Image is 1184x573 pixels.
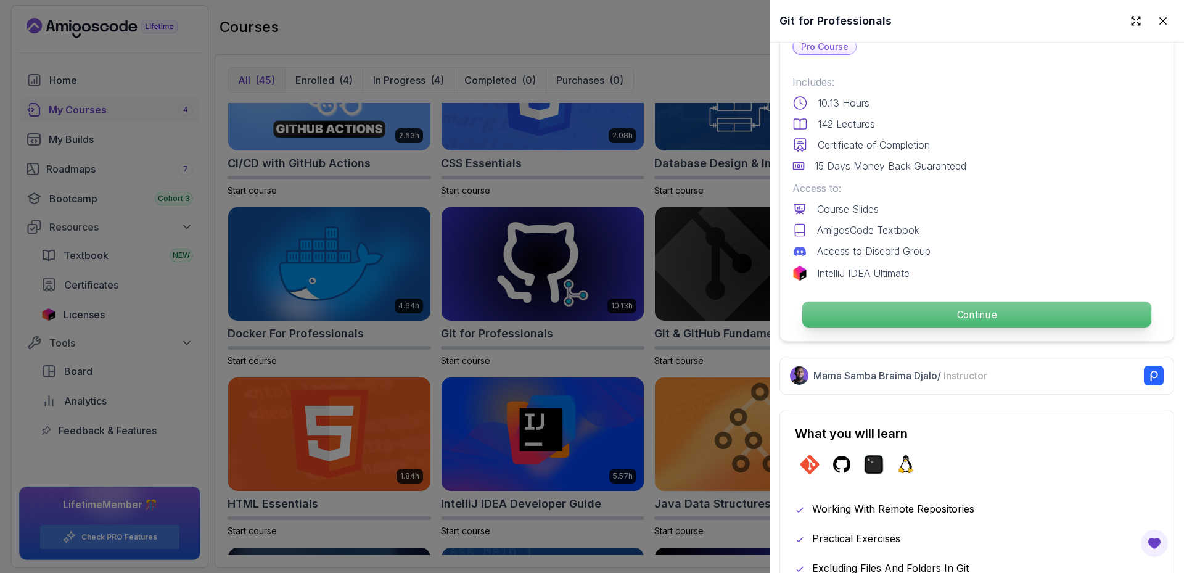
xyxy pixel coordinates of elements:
p: Access to Discord Group [817,244,931,258]
img: github logo [832,455,852,474]
p: Includes: [792,75,1161,89]
img: jetbrains logo [792,266,807,281]
h2: Git for Professionals [779,12,892,30]
span: Instructor [943,369,987,382]
p: AmigosCode Textbook [817,223,919,237]
button: Open Feedback Button [1140,529,1169,558]
p: Certificate of Completion [818,138,930,152]
p: 15 Days Money Back Guaranteed [815,159,966,173]
p: Access to: [792,181,1161,196]
h2: What you will learn [795,425,1159,442]
p: Continue [802,302,1151,328]
p: Course Slides [817,202,879,216]
img: git logo [800,455,820,474]
img: Nelson Djalo [790,366,808,385]
p: 10.13 Hours [818,96,869,110]
img: terminal logo [864,455,884,474]
p: 142 Lectures [818,117,875,131]
p: Pro Course [794,39,856,54]
p: Practical Exercises [812,531,900,546]
button: Expand drawer [1125,10,1147,32]
p: Mama Samba Braima Djalo / [813,368,987,383]
img: linux logo [896,455,916,474]
p: Working With Remote Repositories [812,501,974,516]
p: IntelliJ IDEA Ultimate [817,266,910,281]
button: Continue [802,301,1152,328]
